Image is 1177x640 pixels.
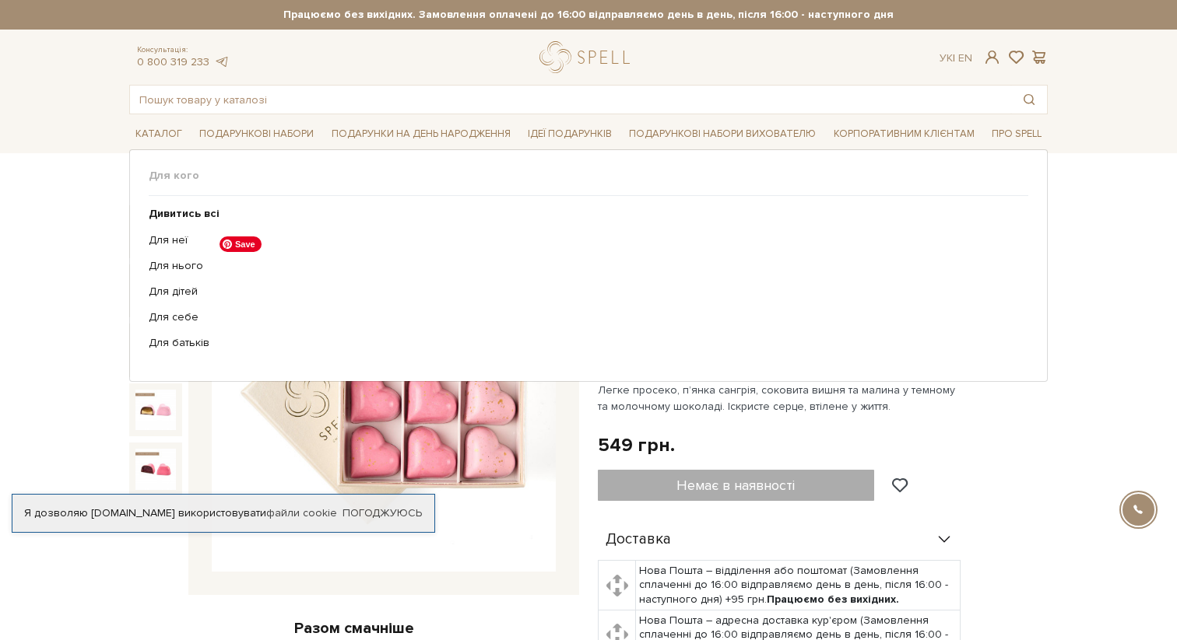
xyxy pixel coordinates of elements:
[940,51,972,65] div: Ук
[149,336,1017,350] a: Для батьків
[220,236,262,252] span: Save
[137,55,209,68] a: 0 800 319 233
[149,233,1017,247] a: Для неї
[129,122,188,146] a: Каталог
[606,533,671,547] span: Доставка
[325,122,517,146] a: Подарунки на День народження
[953,51,955,65] span: |
[213,55,229,68] a: telegram
[827,121,981,147] a: Корпоративним клієнтам
[636,561,961,610] td: Нова Пошта – відділення або поштомат (Замовлення сплаченні до 16:00 відправляємо день в день, піс...
[623,121,822,147] a: Подарункові набори вихователю
[149,259,1017,273] a: Для нього
[149,310,1017,324] a: Для себе
[598,382,963,414] p: Легке просеко, п’янка сангрія, соковита вишня та малина у темному та молочному шоколаді. Іскристе...
[129,149,1048,381] div: Каталог
[212,229,556,572] img: Сет цукерок Іскристе серце
[539,41,637,73] a: logo
[522,122,618,146] a: Ідеї подарунків
[149,207,1017,221] a: Дивитись всі
[343,506,422,520] a: Погоджуюсь
[193,122,320,146] a: Подарункові набори
[958,51,972,65] a: En
[149,285,1017,299] a: Для дітей
[266,506,337,519] a: файли cookie
[135,449,176,489] img: Сет цукерок Іскристе серце
[1011,86,1047,114] button: Пошук товару у каталозі
[130,86,1011,114] input: Пошук товару у каталозі
[986,122,1048,146] a: Про Spell
[129,618,579,638] div: Разом смачніше
[149,207,220,220] b: Дивитись всі
[137,45,229,55] span: Консультація:
[149,169,1028,183] span: Для кого
[135,390,176,430] img: Сет цукерок Іскристе серце
[129,8,1048,22] strong: Працюємо без вихідних. Замовлення оплачені до 16:00 відправляємо день в день, після 16:00 - насту...
[598,433,675,457] div: 549 грн.
[12,506,434,520] div: Я дозволяю [DOMAIN_NAME] використовувати
[767,593,899,606] b: Працюємо без вихідних.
